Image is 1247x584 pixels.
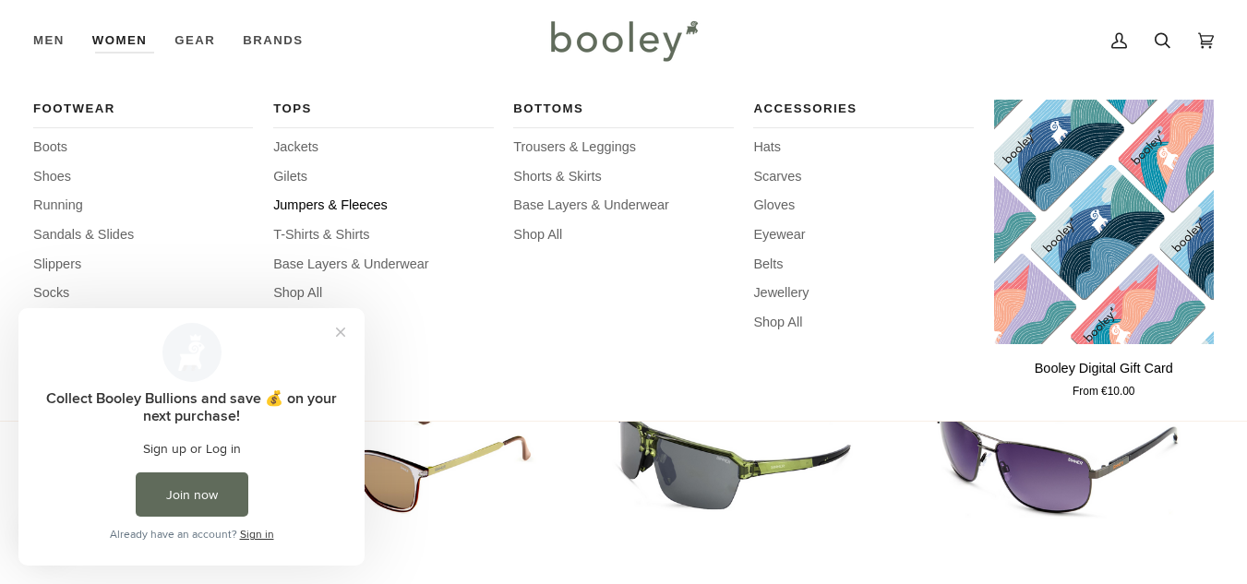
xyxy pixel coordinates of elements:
[174,31,215,50] span: Gear
[273,100,493,118] span: Tops
[994,100,1214,344] a: Booley Digital Gift Card
[33,225,253,245] a: Sandals & Slides
[18,308,365,566] iframe: Loyalty program pop-up with offers and actions
[273,167,493,187] a: Gilets
[753,100,973,128] a: Accessories
[92,31,147,50] span: Women
[243,31,303,50] span: Brands
[753,137,973,158] a: Hats
[273,100,493,128] a: Tops
[1073,384,1134,400] span: From €10.00
[513,100,733,118] span: Bottoms
[273,255,493,275] a: Base Layers & Underwear
[33,100,253,118] span: Footwear
[273,196,493,216] a: Jumpers & Fleeces
[753,313,973,333] a: Shop All
[33,283,253,304] a: Socks
[753,167,973,187] a: Scarves
[753,100,973,118] span: Accessories
[513,196,733,216] a: Base Layers & Underwear
[33,255,253,275] a: Slippers
[753,255,973,275] a: Belts
[273,283,493,304] a: Shop All
[994,100,1214,399] product-grid-item: Booley Digital Gift Card
[994,352,1214,400] a: Booley Digital Gift Card
[273,225,493,245] a: T-Shirts & Shirts
[513,137,733,158] a: Trousers & Leggings
[1035,359,1173,379] p: Booley Digital Gift Card
[33,31,65,50] span: Men
[543,14,704,67] img: Booley
[513,100,733,128] a: Bottoms
[33,137,253,158] a: Boots
[33,196,253,216] a: Running
[273,137,493,158] a: Jackets
[513,167,733,187] a: Shorts & Skirts
[33,100,253,128] a: Footwear
[753,225,973,245] a: Eyewear
[753,283,973,304] a: Jewellery
[753,196,973,216] a: Gloves
[994,100,1214,344] product-grid-item-variant: €10.00
[33,167,253,187] a: Shoes
[513,225,733,245] a: Shop All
